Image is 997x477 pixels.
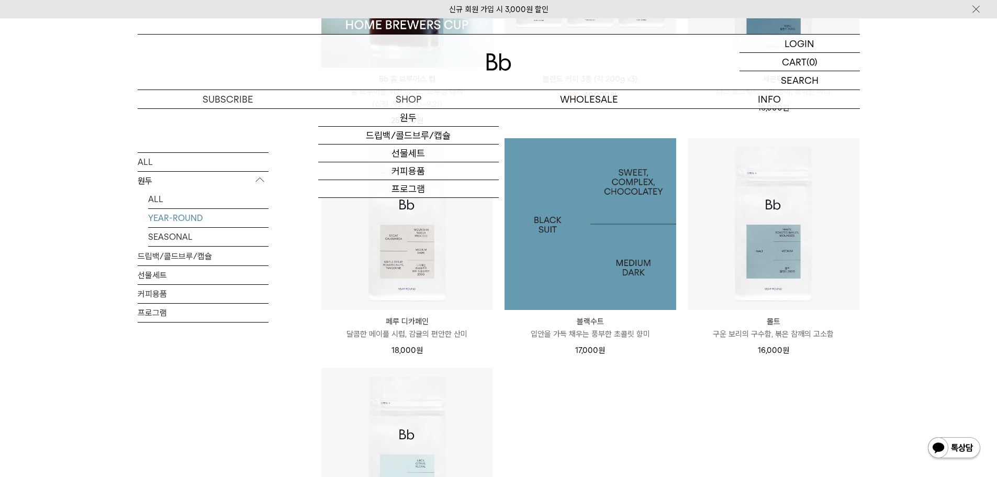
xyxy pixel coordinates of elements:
p: CART [782,53,806,71]
a: 드립백/콜드브루/캡슐 [318,127,499,145]
a: 선물세트 [138,265,268,284]
img: 몰트 [688,138,859,310]
a: 신규 회원 가입 시 3,000원 할인 [449,5,548,14]
a: YEAR-ROUND [148,208,268,227]
a: ALL [138,152,268,171]
p: 입안을 가득 채우는 풍부한 초콜릿 향미 [505,328,676,340]
a: 프로그램 [318,180,499,198]
span: 16,000 [758,103,789,113]
p: 구운 보리의 구수함, 볶은 참깨의 고소함 [688,328,859,340]
img: 페루 디카페인 [321,138,493,310]
a: LOGIN [740,35,860,53]
span: 원 [416,346,423,355]
span: 16,000 [758,346,789,355]
a: 페루 디카페인 달콤한 메이플 시럽, 감귤의 편안한 산미 [321,315,493,340]
a: SUBSCRIBE [138,90,318,108]
a: 커피용품 [318,162,499,180]
a: 커피용품 [138,284,268,303]
p: 페루 디카페인 [321,315,493,328]
a: 프로그램 [138,303,268,321]
p: 몰트 [688,315,859,328]
a: CART (0) [740,53,860,71]
a: SHOP [318,90,499,108]
p: (0) [806,53,817,71]
p: LOGIN [785,35,814,52]
a: 블랙수트 [505,138,676,310]
p: SEARCH [781,71,819,90]
a: 몰트 구운 보리의 구수함, 볶은 참깨의 고소함 [688,315,859,340]
span: 원 [782,346,789,355]
a: SEASONAL [148,227,268,246]
span: 17,000 [575,346,605,355]
a: 선물세트 [318,145,499,162]
p: 원두 [138,171,268,190]
a: 블랙수트 입안을 가득 채우는 풍부한 초콜릿 향미 [505,315,676,340]
span: 18,000 [391,346,423,355]
a: ALL [148,190,268,208]
a: 원두 [318,109,499,127]
span: 원 [598,346,605,355]
p: 달콤한 메이플 시럽, 감귤의 편안한 산미 [321,328,493,340]
img: 1000000031_add2_036.jpg [505,138,676,310]
p: WHOLESALE [499,90,679,108]
span: 원 [782,103,789,113]
p: 블랙수트 [505,315,676,328]
img: 카카오톡 채널 1:1 채팅 버튼 [927,436,981,461]
img: 로고 [486,53,511,71]
p: INFO [679,90,860,108]
a: 드립백/콜드브루/캡슐 [138,247,268,265]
